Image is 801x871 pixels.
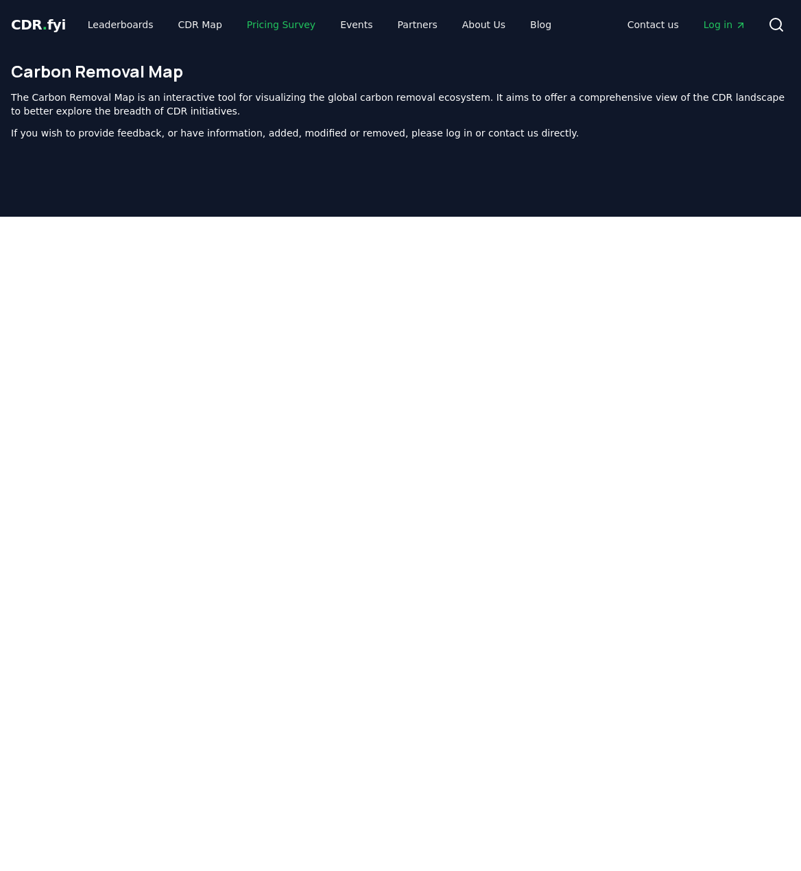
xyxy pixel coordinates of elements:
[451,12,516,37] a: About Us
[11,15,66,34] a: CDR.fyi
[617,12,690,37] a: Contact us
[704,18,746,32] span: Log in
[329,12,383,37] a: Events
[519,12,562,37] a: Blog
[11,16,66,33] span: CDR fyi
[43,16,47,33] span: .
[236,12,326,37] a: Pricing Survey
[11,126,790,140] p: If you wish to provide feedback, or have information, added, modified or removed, please log in o...
[167,12,233,37] a: CDR Map
[693,12,757,37] a: Log in
[77,12,562,37] nav: Main
[11,91,790,118] p: The Carbon Removal Map is an interactive tool for visualizing the global carbon removal ecosystem...
[387,12,449,37] a: Partners
[11,60,790,82] h1: Carbon Removal Map
[617,12,757,37] nav: Main
[77,12,165,37] a: Leaderboards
